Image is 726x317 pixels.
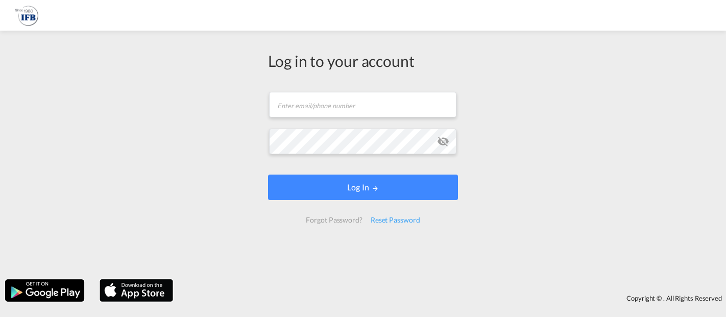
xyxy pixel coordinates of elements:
input: Enter email/phone number [269,92,456,117]
div: Reset Password [367,211,424,229]
img: 2b726980256c11eeaa87296e05903fd5.png [15,4,38,27]
div: Forgot Password? [302,211,366,229]
img: apple.png [99,278,174,303]
div: Copyright © . All Rights Reserved [178,289,726,307]
img: google.png [4,278,85,303]
md-icon: icon-eye-off [437,135,449,148]
div: Log in to your account [268,50,458,71]
button: LOGIN [268,175,458,200]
